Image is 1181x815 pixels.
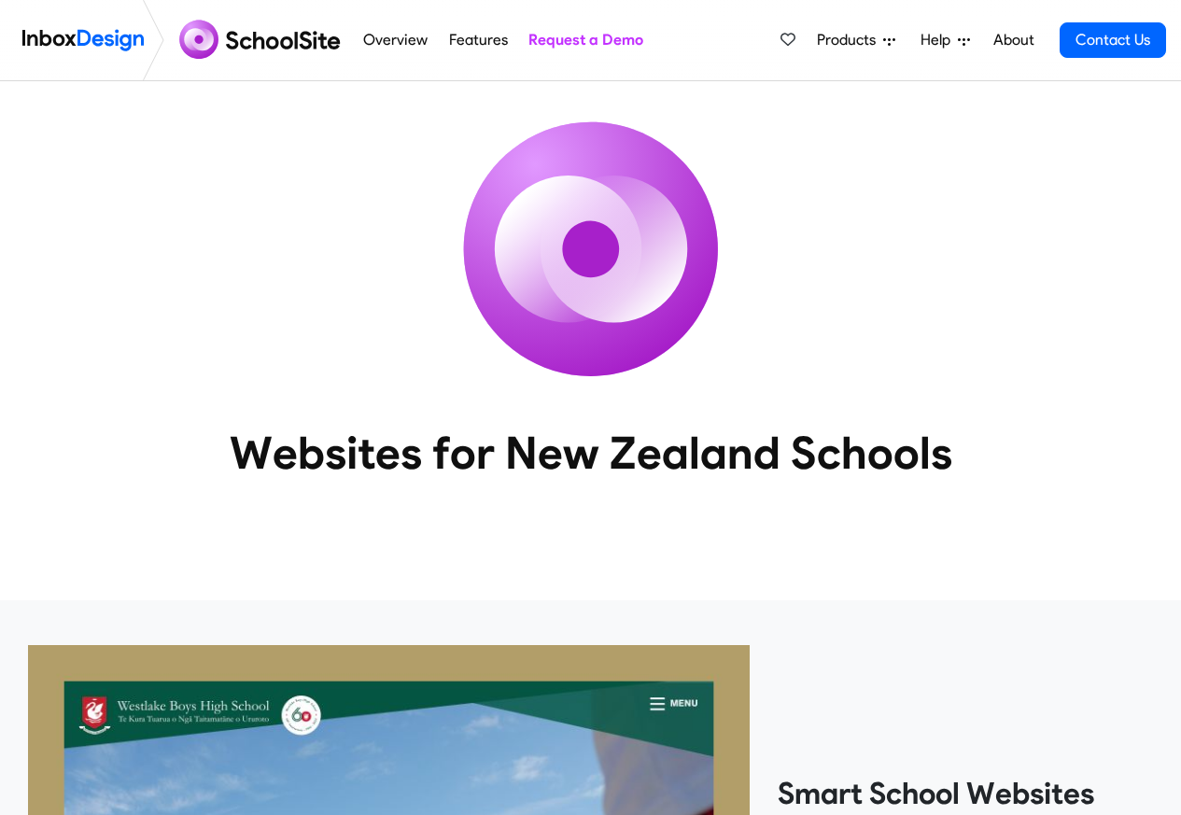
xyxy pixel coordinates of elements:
[809,21,903,59] a: Products
[817,29,883,51] span: Products
[523,21,648,59] a: Request a Demo
[443,21,513,59] a: Features
[148,425,1034,481] heading: Websites for New Zealand Schools
[913,21,977,59] a: Help
[988,21,1039,59] a: About
[1060,22,1166,58] a: Contact Us
[921,29,958,51] span: Help
[359,21,433,59] a: Overview
[778,775,1153,812] heading: Smart School Websites
[172,18,353,63] img: schoolsite logo
[423,81,759,417] img: icon_schoolsite.svg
